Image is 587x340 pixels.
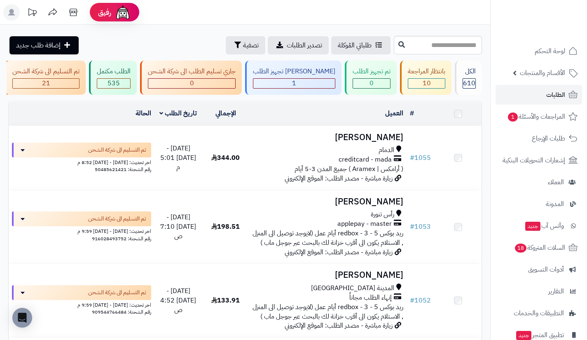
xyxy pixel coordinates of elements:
a: العميل [385,108,403,118]
span: creditcard - mada [339,155,392,164]
a: التطبيقات والخدمات [496,303,582,323]
span: 344.00 [211,153,240,163]
span: رأس تنورة [371,210,394,219]
span: أدوات التسويق [528,264,564,275]
span: زيارة مباشرة - مصدر الطلب: الموقع الإلكتروني [285,247,393,257]
span: طلباتي المُوكلة [338,40,372,50]
span: 10 [423,78,431,88]
a: التقارير [496,281,582,301]
span: رقم الشحنة: 50485621421 [95,166,151,173]
a: تحديثات المنصة [22,4,42,23]
a: #1053 [410,222,431,232]
span: وآتس آب [524,220,564,232]
a: بانتظار المراجعة 10 [398,61,453,95]
div: جاري تسليم الطلب الى شركة الشحن [148,67,236,76]
span: إشعارات التحويلات البنكية [503,155,565,166]
a: #1055 [410,153,431,163]
div: بانتظار المراجعة [408,67,445,76]
span: تم التسليم الى شركة الشحن [88,146,146,154]
a: السلات المتروكة18 [496,238,582,258]
a: لوحة التحكم [496,41,582,61]
div: 0 [148,79,235,88]
div: 535 [97,79,130,88]
a: المراجعات والأسئلة1 [496,107,582,127]
img: ai-face.png [115,4,131,21]
a: تصدير الطلبات [268,36,329,54]
span: إنهاء الطلب مجاناً [349,293,392,302]
span: تم التسليم الى شركة الشحن [88,288,146,297]
h3: [PERSON_NAME] [253,133,403,142]
div: 21 [13,79,79,88]
span: تم التسليم الى شركة الشحن [88,215,146,223]
span: 198.51 [211,222,240,232]
span: المدونة [546,198,564,210]
a: الإجمالي [215,108,236,118]
span: 0 [190,78,194,88]
a: المدونة [496,194,582,214]
a: إضافة طلب جديد [9,36,79,54]
span: # [410,222,414,232]
span: زيارة مباشرة - مصدر الطلب: الموقع الإلكتروني [285,174,393,183]
span: التطبيقات والخدمات [514,307,564,319]
span: جديد [516,331,531,340]
span: لوحة التحكم [535,45,565,57]
a: جاري تسليم الطلب الى شركة الشحن 0 [138,61,243,95]
div: اخر تحديث: [DATE] - [DATE] 8:52 م [12,157,151,166]
span: applepay - master [337,219,392,229]
button: تصفية [226,36,265,54]
span: رقم الشحنة: 909544766484 [92,308,151,316]
span: الطلبات [546,89,565,101]
div: تم تجهيز الطلب [353,67,391,76]
span: رفيق [98,7,111,17]
span: 133.91 [211,295,240,305]
span: الدمام [379,145,394,155]
a: أدوات التسويق [496,260,582,279]
span: ريد بوكس redbox - 3 - 5 أيام عمل (لايوجد توصيل الى المنزل , الاستلام يكون الى أقرب خزانة لك بالبح... [253,302,403,321]
span: جديد [525,222,540,231]
span: 1 [508,113,518,122]
span: 18 [515,244,526,253]
span: # [410,153,414,163]
span: الأقسام والمنتجات [520,67,565,79]
a: تم تجهيز الطلب 0 [343,61,398,95]
span: 1 [292,78,296,88]
a: الطلبات [496,85,582,105]
a: تاريخ الطلب [159,108,197,118]
h3: [PERSON_NAME] [253,197,403,206]
div: [PERSON_NAME] تجهيز الطلب [253,67,335,76]
a: طلباتي المُوكلة [331,36,391,54]
div: الكل [463,67,476,76]
div: الطلب مكتمل [97,67,131,76]
span: المراجعات والأسئلة [507,111,565,122]
span: إضافة طلب جديد [16,40,61,50]
div: 1 [253,79,335,88]
a: # [410,108,414,118]
h3: [PERSON_NAME] [253,270,403,280]
div: اخر تحديث: [DATE] - [DATE] 9:59 م [12,300,151,309]
a: إشعارات التحويلات البنكية [496,150,582,170]
a: تم التسليم الى شركة الشحن 21 [3,61,87,95]
a: الحالة [136,108,151,118]
div: 0 [353,79,390,88]
span: زيارة مباشرة - مصدر الطلب: الموقع الإلكتروني [285,321,393,331]
span: [DATE] - [DATE] 4:52 ص [160,286,196,315]
span: 0 [370,78,374,88]
a: وآتس آبجديد [496,216,582,236]
div: تم التسليم الى شركة الشحن [12,67,80,76]
span: تصدير الطلبات [287,40,322,50]
a: الكل610 [453,61,484,95]
a: العملاء [496,172,582,192]
a: الطلب مكتمل 535 [87,61,138,95]
div: 10 [408,79,445,88]
span: طلبات الإرجاع [532,133,565,144]
span: # [410,295,414,305]
a: طلبات الإرجاع [496,129,582,148]
span: 21 [42,78,50,88]
div: Open Intercom Messenger [12,308,32,328]
span: تصفية [243,40,259,50]
span: ريد بوكس redbox - 3 - 5 أيام عمل (لايوجد توصيل الى المنزل , الاستلام يكون الى أقرب خزانة لك بالبح... [253,228,403,248]
a: #1052 [410,295,431,305]
span: ( أرامكس | Aramex ) جميع المدن 3-5 أيام [295,164,403,174]
div: اخر تحديث: [DATE] - [DATE] 9:59 م [12,226,151,235]
span: السلات المتروكة [514,242,565,253]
